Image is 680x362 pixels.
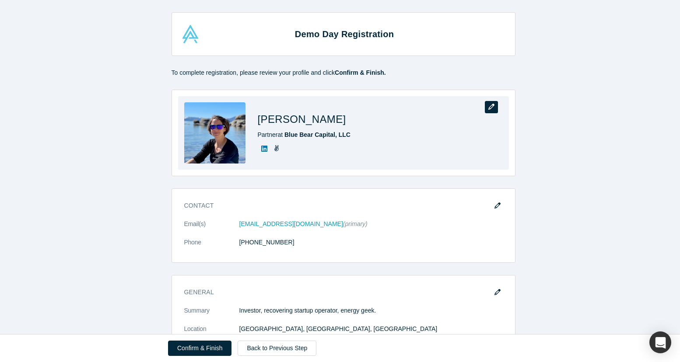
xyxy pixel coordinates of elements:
a: Back to Previous Step [238,341,316,356]
strong: Confirm & Finish. [335,69,386,76]
dd: [GEOGRAPHIC_DATA], [GEOGRAPHIC_DATA], [GEOGRAPHIC_DATA] [239,324,503,334]
a: [PHONE_NUMBER] [239,239,294,246]
span: (primary) [343,220,368,227]
dt: Phone [184,238,239,256]
a: Blue Bear Capital, LLC [284,131,351,138]
button: Confirm & Finish [168,341,231,356]
h3: Contact [184,201,491,210]
span: Partner at [258,131,351,138]
p: Investor, recovering startup operator, energy geek. [239,306,503,315]
a: [EMAIL_ADDRESS][DOMAIN_NAME] [239,220,343,227]
img: Alchemist Accelerator Logo [181,25,200,43]
strong: Demo Day Registration [295,29,394,39]
dt: Summary [184,306,239,324]
h1: [PERSON_NAME] [258,111,346,127]
h3: General [184,288,491,297]
dt: Location [184,324,239,343]
p: To complete registration, please review your profile and click [172,56,515,77]
dt: Email(s) [184,219,239,238]
img: Carolin Funk's Profile Image [184,102,245,164]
